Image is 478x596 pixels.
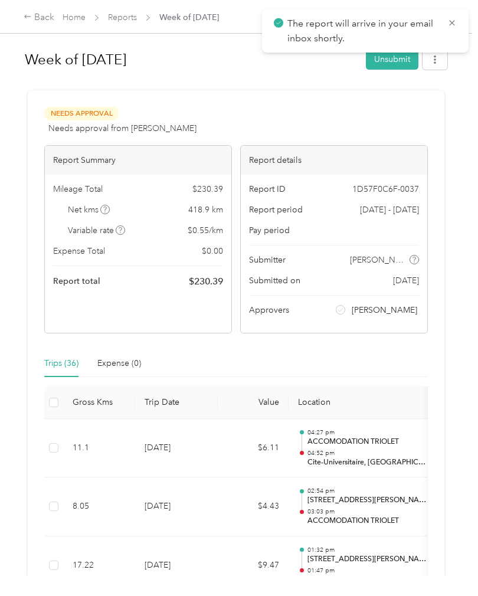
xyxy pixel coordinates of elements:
[289,387,436,419] th: Location
[218,387,289,419] th: Value
[360,204,419,216] span: [DATE] - [DATE]
[159,11,219,24] span: Week of [DATE]
[189,274,223,289] span: $ 230.39
[287,17,438,45] p: The report will arrive in your email inbox shortly.
[307,487,427,495] p: 02:54 pm
[68,224,126,237] span: Variable rate
[44,107,119,120] span: Needs Approval
[45,146,231,175] div: Report Summary
[135,419,218,478] td: [DATE]
[24,11,54,25] div: Back
[352,304,417,316] span: [PERSON_NAME]
[307,546,427,554] p: 01:32 pm
[218,419,289,478] td: $6.11
[307,516,427,526] p: ACCOMODATION TRIOLET
[44,357,78,370] div: Trips (36)
[25,45,358,74] h1: Week of August 4 2025
[249,224,290,237] span: Pay period
[97,357,141,370] div: Expense (0)
[352,183,419,195] span: 1D57F0C6F-0037
[307,507,427,516] p: 03:03 pm
[48,122,197,135] span: Needs approval from [PERSON_NAME]
[350,254,408,266] span: [PERSON_NAME]
[53,275,100,287] span: Report total
[218,536,289,595] td: $9.47
[241,146,427,175] div: Report details
[249,304,289,316] span: Approvers
[307,428,427,437] p: 04:27 pm
[307,495,427,506] p: [STREET_ADDRESS][PERSON_NAME][PERSON_NAME]
[63,477,135,536] td: 8.05
[307,575,427,585] p: [STREET_ADDRESS][PERSON_NAME][PERSON_NAME]
[63,536,135,595] td: 17.22
[188,224,223,237] span: $ 0.55 / km
[135,536,218,595] td: [DATE]
[202,245,223,257] span: $ 0.00
[249,274,300,287] span: Submitted on
[135,477,218,536] td: [DATE]
[307,554,427,565] p: [STREET_ADDRESS][PERSON_NAME]
[108,12,137,22] a: Reports
[393,274,419,287] span: [DATE]
[218,477,289,536] td: $4.43
[366,49,418,70] button: Unsubmit
[307,457,427,468] p: Cite-Universitaire, [GEOGRAPHIC_DATA], [GEOGRAPHIC_DATA]
[63,12,86,22] a: Home
[307,449,427,457] p: 04:52 pm
[63,387,135,419] th: Gross Kms
[188,204,223,216] span: 418.9 km
[249,183,286,195] span: Report ID
[249,204,303,216] span: Report period
[53,183,103,195] span: Mileage Total
[192,183,223,195] span: $ 230.39
[53,245,105,257] span: Expense Total
[307,566,427,575] p: 01:47 pm
[307,437,427,447] p: ACCOMODATION TRIOLET
[68,204,110,216] span: Net kms
[249,254,286,266] span: Submitter
[135,387,218,419] th: Trip Date
[63,419,135,478] td: 11.1
[412,530,478,596] iframe: Everlance-gr Chat Button Frame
